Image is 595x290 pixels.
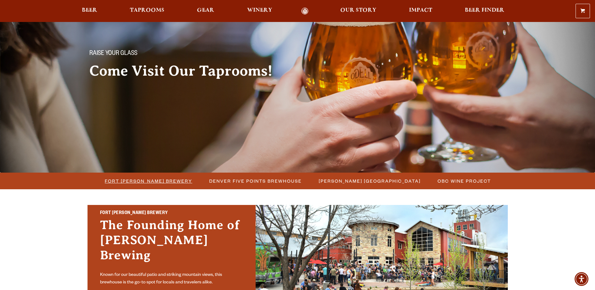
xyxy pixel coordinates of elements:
[293,8,317,15] a: Odell Home
[197,8,214,13] span: Gear
[405,8,436,15] a: Impact
[461,8,508,15] a: Beer Finder
[247,8,272,13] span: Winery
[100,271,243,287] p: Known for our beautiful patio and striking mountain views, this brewhouse is the go-to spot for l...
[409,8,432,13] span: Impact
[105,176,192,185] span: Fort [PERSON_NAME] Brewery
[100,217,243,269] h3: The Founding Home of [PERSON_NAME] Brewing
[100,209,243,217] h2: Fort [PERSON_NAME] Brewery
[101,176,195,185] a: Fort [PERSON_NAME] Brewery
[319,176,421,185] span: [PERSON_NAME] [GEOGRAPHIC_DATA]
[209,176,302,185] span: Denver Five Points Brewhouse
[438,176,491,185] span: OBC Wine Project
[315,176,424,185] a: [PERSON_NAME] [GEOGRAPHIC_DATA]
[193,8,218,15] a: Gear
[130,8,164,13] span: Taprooms
[434,176,494,185] a: OBC Wine Project
[575,272,588,286] div: Accessibility Menu
[126,8,168,15] a: Taprooms
[78,8,101,15] a: Beer
[465,8,504,13] span: Beer Finder
[205,176,305,185] a: Denver Five Points Brewhouse
[89,50,137,58] span: Raise your glass
[82,8,97,13] span: Beer
[336,8,380,15] a: Our Story
[89,63,285,79] h2: Come Visit Our Taprooms!
[340,8,376,13] span: Our Story
[243,8,276,15] a: Winery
